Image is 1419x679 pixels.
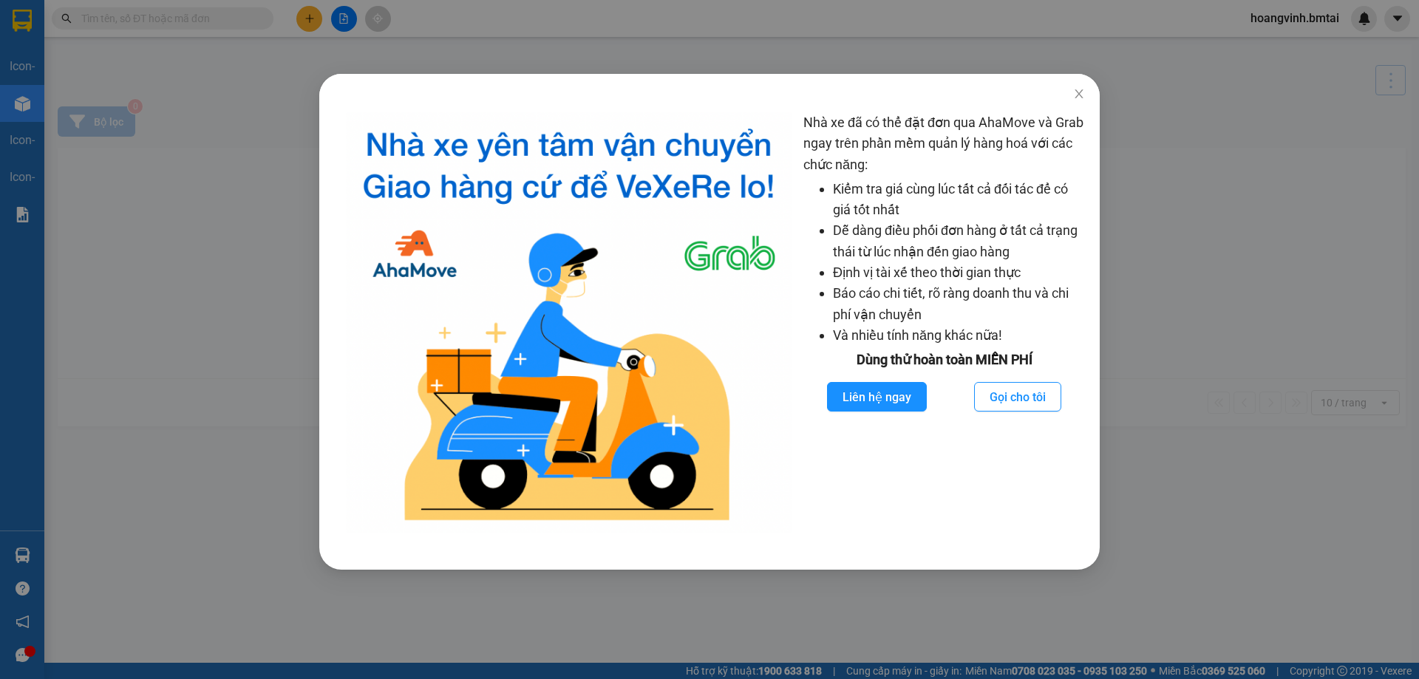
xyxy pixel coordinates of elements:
li: Dễ dàng điều phối đơn hàng ở tất cả trạng thái từ lúc nhận đến giao hàng [833,220,1085,262]
span: close [1073,88,1085,100]
button: Gọi cho tôi [974,382,1061,412]
li: Báo cáo chi tiết, rõ ràng doanh thu và chi phí vận chuyển [833,283,1085,325]
div: Nhà xe đã có thể đặt đơn qua AhaMove và Grab ngay trên phần mềm quản lý hàng hoá với các chức năng: [803,112,1085,533]
li: Kiểm tra giá cùng lúc tất cả đối tác để có giá tốt nhất [833,179,1085,221]
div: Dùng thử hoàn toàn MIỄN PHÍ [803,349,1085,370]
span: Liên hệ ngay [843,388,911,406]
img: logo [346,112,792,533]
span: Gọi cho tôi [990,388,1046,406]
li: Và nhiều tính năng khác nữa! [833,325,1085,346]
li: Định vị tài xế theo thời gian thực [833,262,1085,283]
button: Liên hệ ngay [827,382,927,412]
button: Close [1058,74,1100,115]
